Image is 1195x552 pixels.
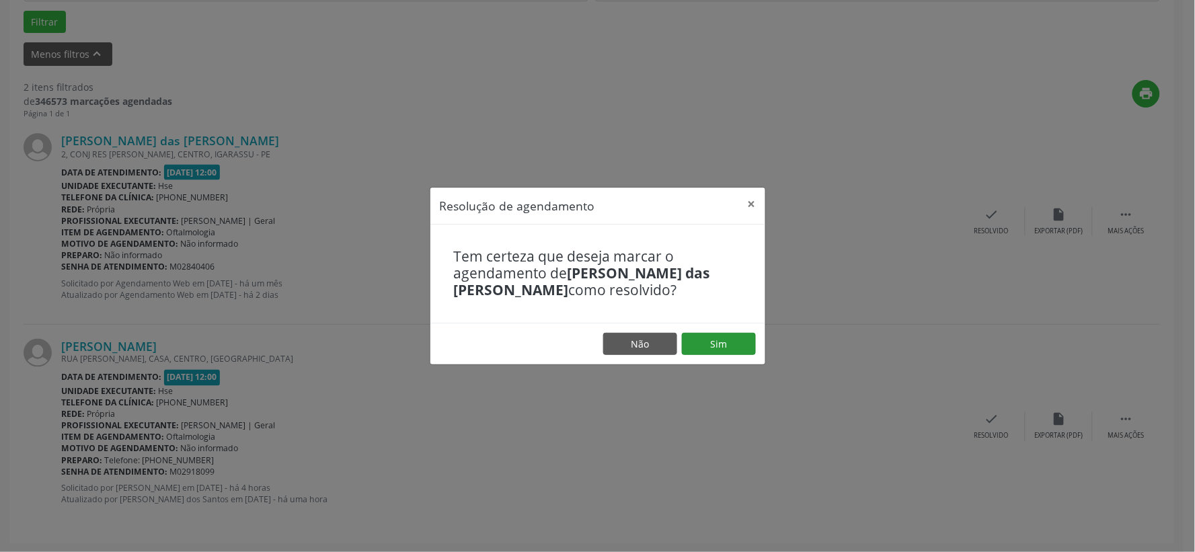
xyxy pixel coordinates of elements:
[682,333,756,356] button: Sim
[738,188,765,221] button: Close
[440,197,595,214] h5: Resolução de agendamento
[454,248,742,299] h4: Tem certeza que deseja marcar o agendamento de como resolvido?
[454,264,710,299] b: [PERSON_NAME] das [PERSON_NAME]
[603,333,677,356] button: Não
